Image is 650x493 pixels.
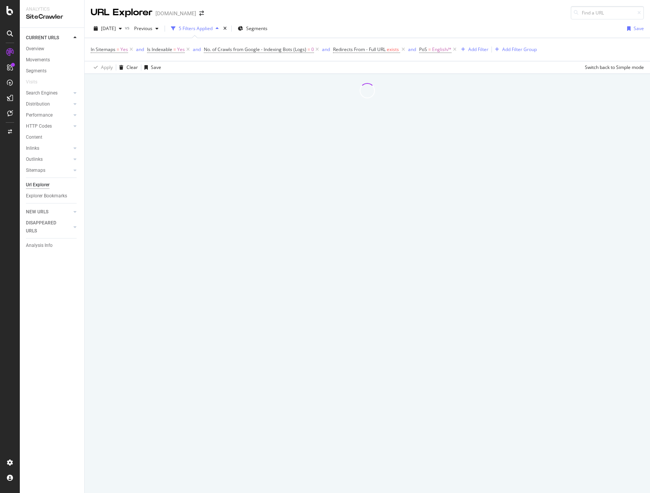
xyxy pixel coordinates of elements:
[26,133,42,141] div: Content
[26,219,64,235] div: DISAPPEARED URLS
[26,89,58,97] div: Search Engines
[26,100,71,108] a: Distribution
[101,64,113,70] div: Apply
[26,133,79,141] a: Content
[168,22,222,35] button: 5 Filters Applied
[322,46,330,53] button: and
[26,34,71,42] a: CURRENT URLS
[26,155,43,163] div: Outlinks
[307,46,310,53] span: =
[26,45,79,53] a: Overview
[26,34,59,42] div: CURRENT URLS
[634,25,644,32] div: Save
[26,78,45,86] a: Visits
[26,219,71,235] a: DISAPPEARED URLS
[26,166,71,174] a: Sitemaps
[26,6,78,13] div: Analytics
[173,46,176,53] span: =
[26,192,67,200] div: Explorer Bookmarks
[91,61,113,74] button: Apply
[26,122,52,130] div: HTTP Codes
[126,64,138,70] div: Clear
[492,45,537,54] button: Add Filter Group
[177,44,185,55] span: Yes
[571,6,644,19] input: Find a URL
[26,242,53,250] div: Analysis Info
[333,46,386,53] span: Redirects From - Full URL
[131,22,162,35] button: Previous
[193,46,201,53] button: and
[155,10,196,17] div: [DOMAIN_NAME]
[585,64,644,70] div: Switch back to Simple mode
[91,22,125,35] button: [DATE]
[26,89,71,97] a: Search Engines
[26,67,79,75] a: Segments
[101,25,116,32] span: 2025 Oct. 1st
[179,25,213,32] div: 5 Filters Applied
[26,144,71,152] a: Inlinks
[141,61,161,74] button: Save
[624,22,644,35] button: Save
[26,45,44,53] div: Overview
[428,46,431,53] span: =
[387,46,399,53] span: exists
[120,44,128,55] span: Yes
[117,46,119,53] span: =
[624,467,642,485] iframe: Intercom live chat
[235,22,271,35] button: Segments
[91,46,115,53] span: In Sitemaps
[582,61,644,74] button: Switch back to Simple mode
[151,64,161,70] div: Save
[502,46,537,53] div: Add Filter Group
[26,144,39,152] div: Inlinks
[26,155,71,163] a: Outlinks
[468,46,488,53] div: Add Filter
[26,78,37,86] div: Visits
[125,24,131,31] span: vs
[26,208,71,216] a: NEW URLS
[26,111,71,119] a: Performance
[136,46,144,53] button: and
[26,13,78,21] div: SiteCrawler
[26,181,79,189] a: Url Explorer
[204,46,306,53] span: No. of Crawls from Google - Indexing Bots (Logs)
[26,122,71,130] a: HTTP Codes
[246,25,267,32] span: Segments
[147,46,172,53] span: Is Indexable
[222,25,228,32] div: times
[199,11,204,16] div: arrow-right-arrow-left
[131,25,152,32] span: Previous
[26,208,48,216] div: NEW URLS
[26,56,79,64] a: Movements
[311,44,314,55] span: 0
[458,45,488,54] button: Add Filter
[91,6,152,19] div: URL Explorer
[26,181,50,189] div: Url Explorer
[26,100,50,108] div: Distribution
[26,67,46,75] div: Segments
[408,46,416,53] button: and
[26,242,79,250] a: Analysis Info
[26,111,53,119] div: Performance
[26,192,79,200] a: Explorer Bookmarks
[432,44,451,55] span: English/*
[26,166,45,174] div: Sitemaps
[116,61,138,74] button: Clear
[26,56,50,64] div: Movements
[419,46,427,53] span: PoS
